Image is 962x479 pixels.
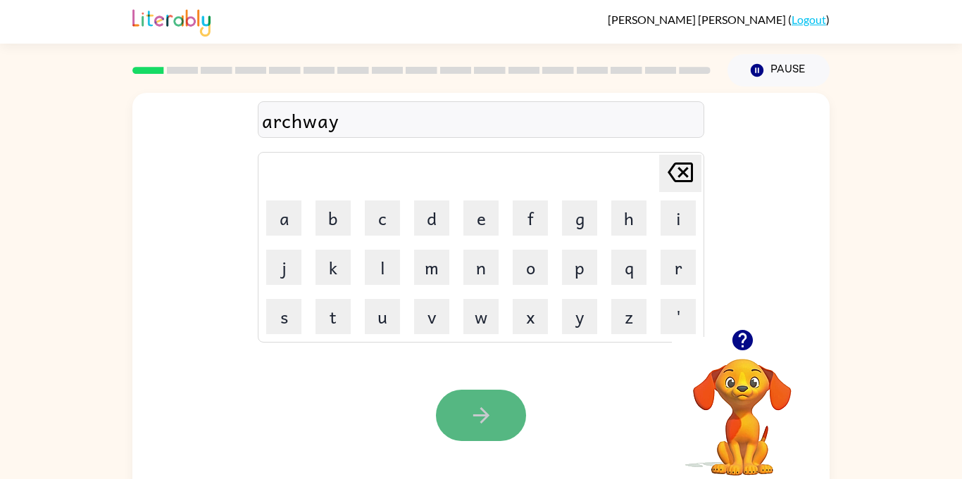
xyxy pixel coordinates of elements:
button: v [414,299,449,334]
button: t [316,299,351,334]
button: f [513,200,548,236]
button: q [611,250,646,285]
button: j [266,250,301,285]
button: g [562,200,597,236]
button: Pause [727,54,830,87]
button: l [365,250,400,285]
button: ' [661,299,696,334]
video: Your browser must support playing .mp4 files to use Literably. Please try using another browser. [672,337,813,478]
img: Literably [132,6,211,37]
button: u [365,299,400,334]
button: d [414,200,449,236]
a: Logout [792,13,826,26]
span: [PERSON_NAME] [PERSON_NAME] [608,13,788,26]
button: o [513,250,548,285]
button: r [661,250,696,285]
button: k [316,250,351,285]
button: w [463,299,499,334]
button: n [463,250,499,285]
button: b [316,200,351,236]
button: a [266,200,301,236]
button: z [611,299,646,334]
div: ( ) [608,13,830,26]
button: m [414,250,449,285]
button: i [661,200,696,236]
button: y [562,299,597,334]
button: e [463,200,499,236]
button: s [266,299,301,334]
button: x [513,299,548,334]
div: archway [262,106,700,135]
button: p [562,250,597,285]
button: c [365,200,400,236]
button: h [611,200,646,236]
